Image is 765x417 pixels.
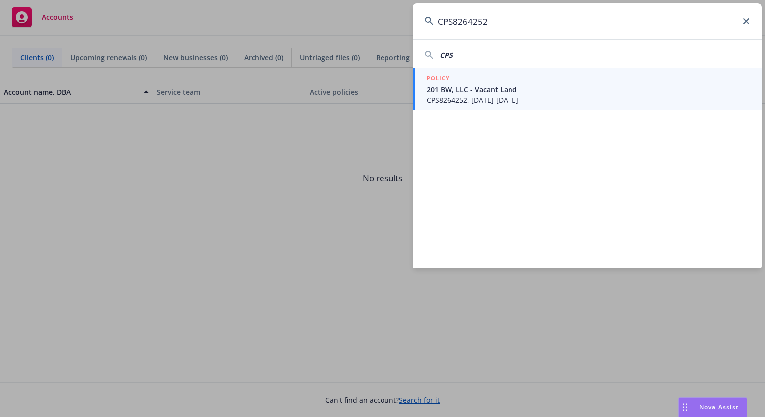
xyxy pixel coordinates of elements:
[440,50,453,60] span: CPS
[678,397,747,417] button: Nova Assist
[427,73,450,83] h5: POLICY
[427,95,750,105] span: CPS8264252, [DATE]-[DATE]
[699,403,739,411] span: Nova Assist
[427,84,750,95] span: 201 BW, LLC - Vacant Land
[679,398,691,417] div: Drag to move
[413,68,762,110] a: POLICY201 BW, LLC - Vacant LandCPS8264252, [DATE]-[DATE]
[413,3,762,39] input: Search...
